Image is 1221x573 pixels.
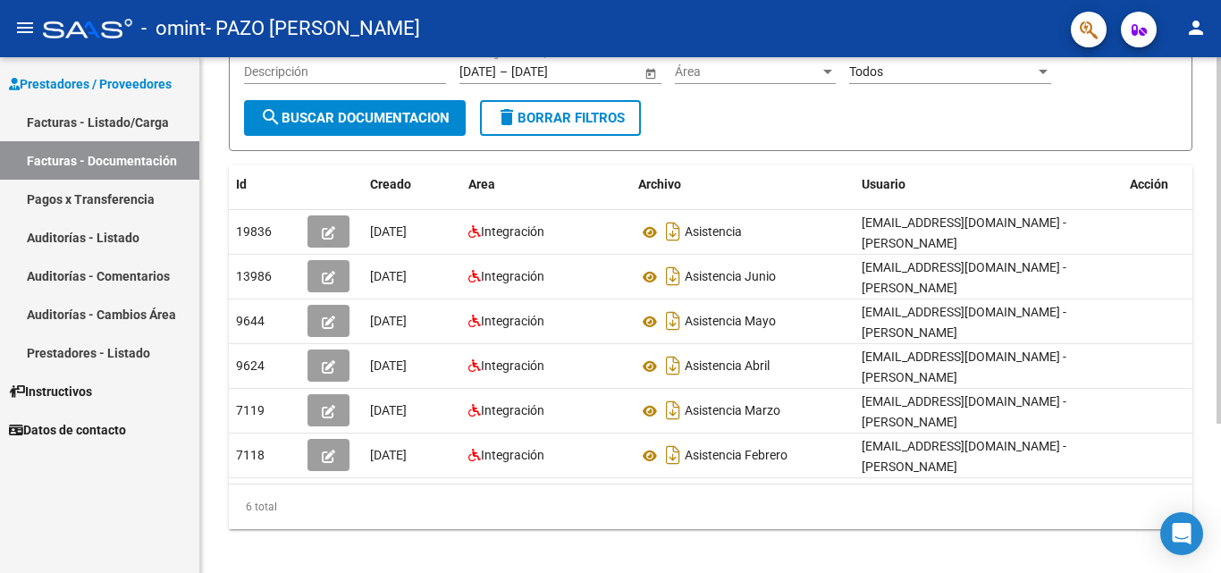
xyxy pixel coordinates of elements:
[661,262,685,291] i: Descargar documento
[370,403,407,417] span: [DATE]
[631,165,855,204] datatable-header-cell: Archivo
[638,177,681,191] span: Archivo
[236,224,272,239] span: 19836
[685,359,770,374] span: Asistencia Abril
[685,449,787,463] span: Asistencia Febrero
[206,9,420,48] span: - PAZO [PERSON_NAME]
[862,394,1066,429] span: [EMAIL_ADDRESS][DOMAIN_NAME] - [PERSON_NAME]
[685,315,776,329] span: Asistencia Mayo
[862,215,1066,250] span: [EMAIL_ADDRESS][DOMAIN_NAME] - [PERSON_NAME]
[661,217,685,246] i: Descargar documento
[370,269,407,283] span: [DATE]
[370,358,407,373] span: [DATE]
[862,260,1066,295] span: [EMAIL_ADDRESS][DOMAIN_NAME] - [PERSON_NAME]
[363,165,461,204] datatable-header-cell: Creado
[496,106,518,128] mat-icon: delete
[229,165,300,204] datatable-header-cell: Id
[236,269,272,283] span: 13986
[1130,177,1168,191] span: Acción
[855,165,1123,204] datatable-header-cell: Usuario
[481,448,544,462] span: Integración
[370,448,407,462] span: [DATE]
[370,314,407,328] span: [DATE]
[862,439,1066,474] span: [EMAIL_ADDRESS][DOMAIN_NAME] - [PERSON_NAME]
[14,17,36,38] mat-icon: menu
[141,9,206,48] span: - omint
[862,305,1066,340] span: [EMAIL_ADDRESS][DOMAIN_NAME] - [PERSON_NAME]
[9,74,172,94] span: Prestadores / Proveedores
[459,64,496,80] input: Start date
[370,177,411,191] span: Creado
[229,485,1192,529] div: 6 total
[862,177,905,191] span: Usuario
[244,100,466,136] button: Buscar Documentacion
[1185,17,1207,38] mat-icon: person
[236,448,265,462] span: 7118
[481,358,544,373] span: Integración
[685,404,780,418] span: Asistencia Marzo
[480,100,641,136] button: Borrar Filtros
[236,177,247,191] span: Id
[236,403,265,417] span: 7119
[661,351,685,380] i: Descargar documento
[849,64,883,79] span: Todos
[496,110,625,126] span: Borrar Filtros
[481,269,544,283] span: Integración
[1160,512,1203,555] div: Open Intercom Messenger
[661,396,685,425] i: Descargar documento
[236,358,265,373] span: 9624
[661,441,685,469] i: Descargar documento
[481,314,544,328] span: Integración
[862,350,1066,384] span: [EMAIL_ADDRESS][DOMAIN_NAME] - [PERSON_NAME]
[481,224,544,239] span: Integración
[481,403,544,417] span: Integración
[675,64,820,80] span: Área
[260,110,450,126] span: Buscar Documentacion
[511,64,599,80] input: End date
[500,64,508,80] span: –
[468,177,495,191] span: Area
[461,165,631,204] datatable-header-cell: Area
[236,314,265,328] span: 9644
[370,224,407,239] span: [DATE]
[685,270,776,284] span: Asistencia Junio
[641,63,660,82] button: Open calendar
[9,382,92,401] span: Instructivos
[661,307,685,335] i: Descargar documento
[685,225,742,240] span: Asistencia
[260,106,282,128] mat-icon: search
[9,420,126,440] span: Datos de contacto
[1123,165,1212,204] datatable-header-cell: Acción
